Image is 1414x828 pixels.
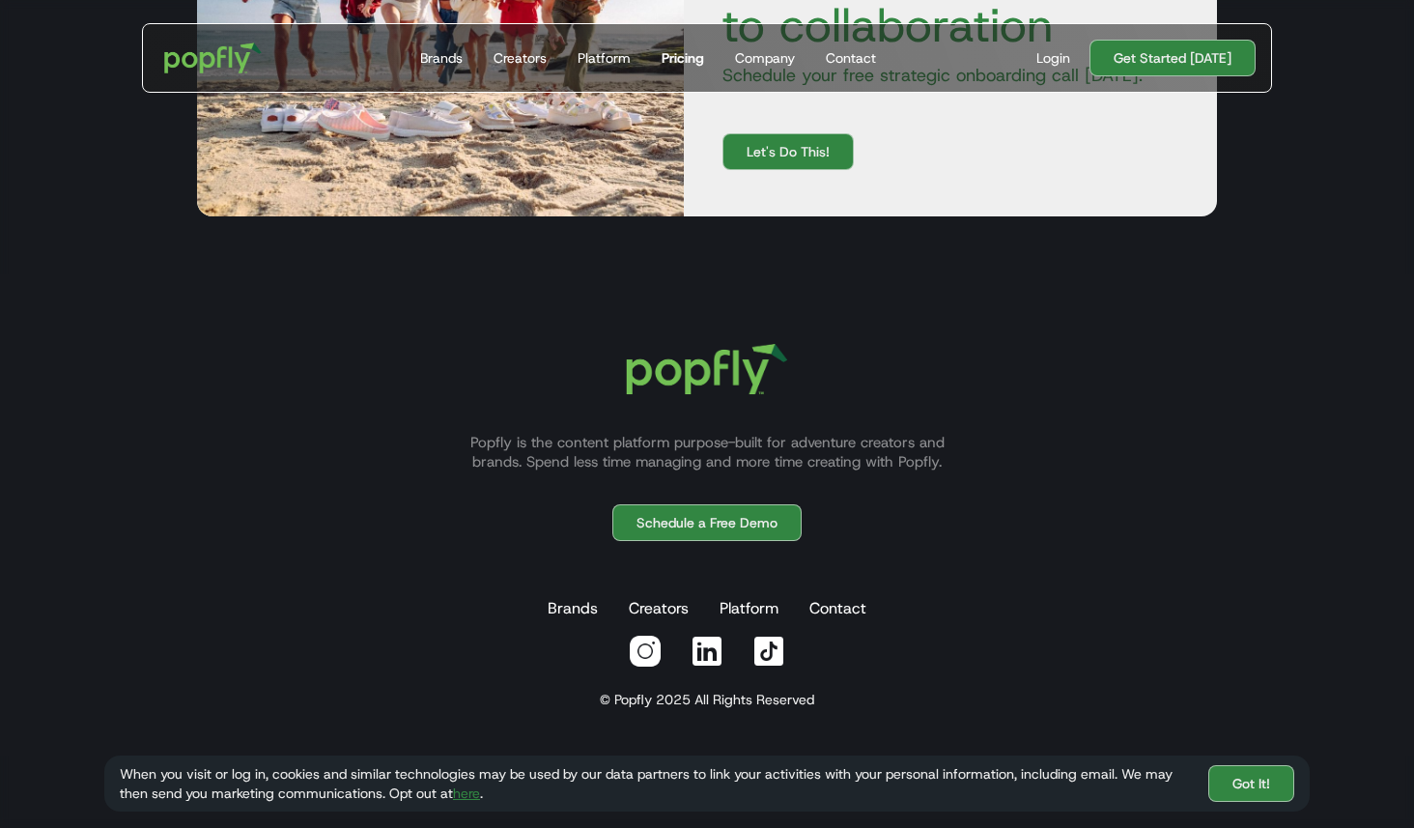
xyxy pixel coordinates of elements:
[446,433,968,471] p: Popfly is the content platform purpose-built for adventure creators and brands. Spend less time m...
[578,48,631,68] div: Platform
[722,133,854,170] a: Let's Do This!
[625,589,693,628] a: Creators
[806,589,870,628] a: Contact
[486,24,554,92] a: Creators
[120,764,1193,803] div: When you visit or log in, cookies and similar technologies may be used by our data partners to li...
[818,24,884,92] a: Contact
[1029,48,1078,68] a: Login
[716,589,782,628] a: Platform
[151,29,275,87] a: home
[453,785,480,802] a: here
[826,48,876,68] div: Contact
[735,48,795,68] div: Company
[1036,48,1070,68] div: Login
[727,24,803,92] a: Company
[1089,40,1256,76] a: Get Started [DATE]
[494,48,547,68] div: Creators
[600,690,814,709] div: © Popfly 2025 All Rights Reserved
[420,48,463,68] div: Brands
[412,24,470,92] a: Brands
[1208,765,1294,802] a: Got It!
[662,48,704,68] div: Pricing
[544,589,602,628] a: Brands
[570,24,638,92] a: Platform
[654,24,712,92] a: Pricing
[612,504,802,541] a: Schedule a Free Demo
